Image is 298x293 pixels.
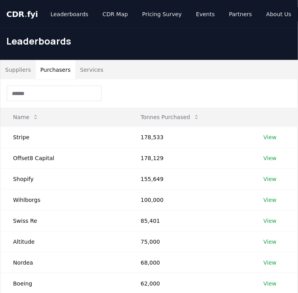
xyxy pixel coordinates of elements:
[128,168,251,189] td: 155,649
[6,35,292,47] h1: Leaderboards
[128,231,251,252] td: 75,000
[0,189,128,210] td: Wihlborgs
[264,133,277,141] a: View
[264,196,277,204] a: View
[134,109,206,125] button: Tonnes Purchased
[25,9,27,19] span: .
[44,7,95,21] a: Leaderboards
[0,147,128,168] td: Offset8 Capital
[6,9,38,19] span: CDR fyi
[0,60,36,79] button: Suppliers
[6,9,38,20] a: CDR.fyi
[128,127,251,147] td: 178,533
[264,217,277,225] a: View
[128,189,251,210] td: 100,000
[75,60,108,79] button: Services
[128,210,251,231] td: 85,401
[264,259,277,267] a: View
[0,231,128,252] td: Altitude
[264,154,277,162] a: View
[96,7,134,21] a: CDR Map
[223,7,258,21] a: Partners
[136,7,188,21] a: Pricing Survey
[0,210,128,231] td: Swiss Re
[0,168,128,189] td: Shopify
[0,127,128,147] td: Stripe
[128,147,251,168] td: 178,129
[260,7,298,21] a: About Us
[264,238,277,246] a: View
[128,252,251,273] td: 68,000
[264,280,277,287] a: View
[190,7,221,21] a: Events
[264,175,277,183] a: View
[36,60,75,79] button: Purchasers
[0,252,128,273] td: Nordea
[7,109,45,125] button: Name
